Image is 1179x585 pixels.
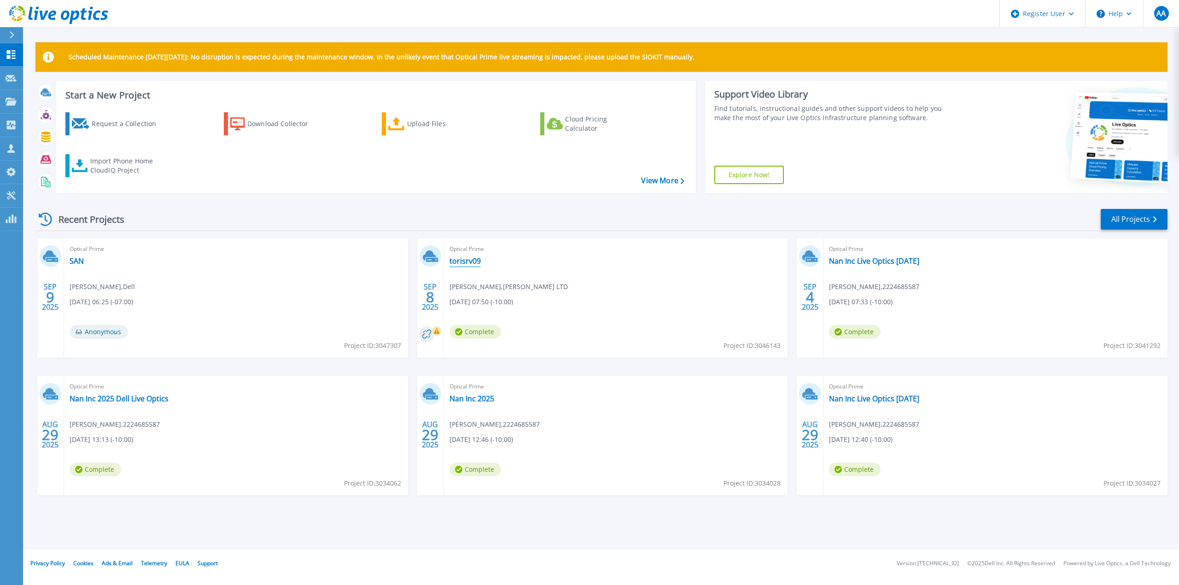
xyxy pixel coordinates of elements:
[70,325,128,339] span: Anonymous
[449,244,782,254] span: Optical Prime
[806,293,814,301] span: 4
[42,431,58,439] span: 29
[724,341,781,351] span: Project ID: 3046143
[1063,561,1171,567] li: Powered by Live Optics, a Dell Technology
[70,256,84,266] a: SAN
[1103,341,1161,351] span: Project ID: 3041292
[344,478,401,488] span: Project ID: 3034062
[449,394,494,403] a: Nan Inc 2025
[449,463,501,476] span: Complete
[70,382,403,392] span: Optical Prime
[70,419,160,429] span: [PERSON_NAME] , 2224685587
[714,166,784,184] a: Explore Now!
[829,463,881,476] span: Complete
[829,419,919,429] span: [PERSON_NAME] , 2224685587
[70,434,133,445] span: [DATE] 13:13 (-10:00)
[224,112,327,135] a: Download Collector
[802,431,818,439] span: 29
[714,104,953,122] div: Find tutorials, instructional guides and other support videos to help you make the most of your L...
[175,559,189,567] a: EULA
[421,280,439,314] div: SEP 2025
[641,176,684,185] a: View More
[70,282,135,292] span: [PERSON_NAME] , Dell
[426,293,434,301] span: 8
[407,115,481,133] div: Upload Files
[65,90,684,100] h3: Start a New Project
[449,256,481,266] a: torisrv09
[897,561,959,567] li: Version: [TECHNICAL_ID]
[382,112,484,135] a: Upload Files
[421,418,439,452] div: AUG 2025
[35,208,137,231] div: Recent Projects
[829,297,893,307] span: [DATE] 07:33 (-10:00)
[449,419,540,429] span: [PERSON_NAME] , 2224685587
[449,434,513,445] span: [DATE] 12:46 (-10:00)
[70,244,403,254] span: Optical Prime
[724,478,781,488] span: Project ID: 3034028
[344,341,401,351] span: Project ID: 3047307
[198,559,218,567] a: Support
[829,382,1162,392] span: Optical Prime
[565,115,639,133] div: Cloud Pricing Calculator
[449,325,501,339] span: Complete
[714,88,953,100] div: Support Video Library
[73,559,93,567] a: Cookies
[1103,478,1161,488] span: Project ID: 3034027
[422,431,438,439] span: 29
[829,325,881,339] span: Complete
[141,559,167,567] a: Telemetry
[41,418,59,452] div: AUG 2025
[92,115,165,133] div: Request a Collection
[65,112,168,135] a: Request a Collection
[540,112,643,135] a: Cloud Pricing Calculator
[102,559,133,567] a: Ads & Email
[70,297,133,307] span: [DATE] 06:25 (-07:00)
[41,280,59,314] div: SEP 2025
[801,280,819,314] div: SEP 2025
[829,282,919,292] span: [PERSON_NAME] , 2224685587
[1101,209,1167,230] a: All Projects
[70,463,121,476] span: Complete
[829,434,893,445] span: [DATE] 12:40 (-10:00)
[70,394,169,403] a: Nan Inc 2025 Dell Live Optics
[967,561,1055,567] li: © 2025 Dell Inc. All Rights Reserved
[1156,10,1166,17] span: AA
[449,382,782,392] span: Optical Prime
[69,53,695,61] p: Scheduled Maintenance [DATE][DATE]: No disruption is expected during the maintenance window. In t...
[30,559,65,567] a: Privacy Policy
[829,394,919,403] a: Nan Inc Live Optics [DATE]
[829,256,919,266] a: Nan Inc Live Optics [DATE]
[801,418,819,452] div: AUG 2025
[90,156,162,175] div: Import Phone Home CloudIQ Project
[449,282,568,292] span: [PERSON_NAME] , [PERSON_NAME] LTD
[449,297,513,307] span: [DATE] 07:50 (-10:00)
[247,115,321,133] div: Download Collector
[829,244,1162,254] span: Optical Prime
[46,293,54,301] span: 9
